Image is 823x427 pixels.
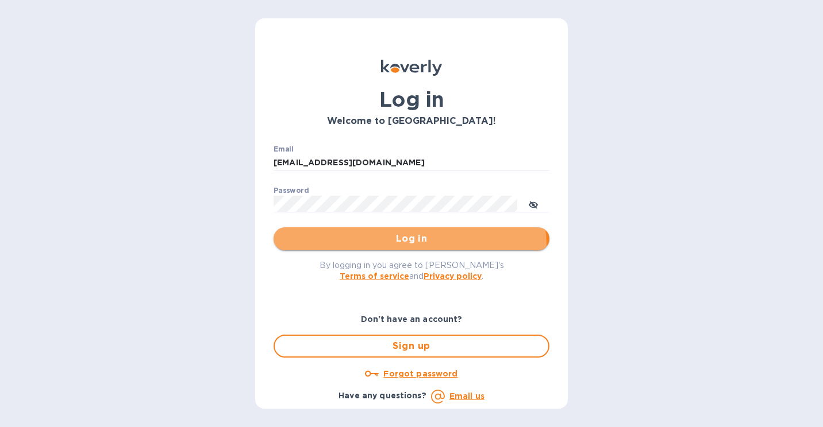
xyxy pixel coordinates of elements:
[274,146,294,153] label: Email
[274,187,309,194] label: Password
[274,154,549,172] input: Enter email address
[274,335,549,358] button: Sign up
[381,60,442,76] img: Koverly
[283,232,540,246] span: Log in
[339,391,426,400] b: Have any questions?
[383,369,457,378] u: Forgot password
[449,391,484,401] a: Email us
[340,271,409,281] a: Terms of service
[284,339,539,353] span: Sign up
[424,271,482,281] a: Privacy policy
[320,261,504,281] span: By logging in you agree to [PERSON_NAME]'s and .
[274,87,549,111] h1: Log in
[361,315,463,324] b: Don't have an account?
[274,116,549,127] h3: Welcome to [GEOGRAPHIC_DATA]!
[522,192,545,215] button: toggle password visibility
[274,227,549,250] button: Log in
